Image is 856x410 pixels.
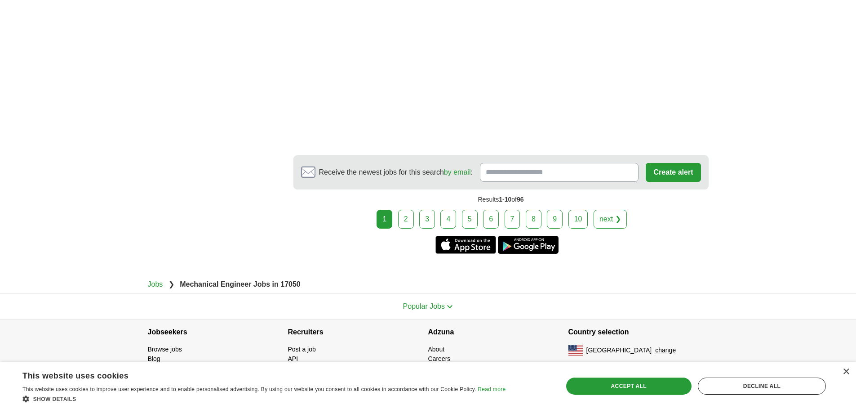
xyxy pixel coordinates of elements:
[319,167,473,178] span: Receive the newest jobs for this search :
[288,355,298,362] a: API
[22,368,483,381] div: This website uses cookies
[169,280,174,288] span: ❯
[568,210,588,229] a: 10
[419,210,435,229] a: 3
[180,280,301,288] strong: Mechanical Engineer Jobs in 17050
[505,210,520,229] a: 7
[655,346,676,355] button: change
[148,355,160,362] a: Blog
[843,369,849,375] div: Close
[483,210,499,229] a: 6
[398,210,414,229] a: 2
[22,394,506,403] div: Show details
[566,378,692,395] div: Accept all
[293,189,709,210] div: Results of
[646,163,701,182] button: Create alert
[568,345,583,356] img: US flag
[698,378,826,395] div: Decline all
[498,236,559,254] a: Get the Android app
[288,346,316,353] a: Post a job
[440,210,456,229] a: 4
[33,396,76,402] span: Show details
[444,168,471,176] a: by email
[526,210,541,229] a: 8
[428,346,445,353] a: About
[428,355,451,362] a: Careers
[568,320,709,345] h4: Country selection
[148,346,182,353] a: Browse jobs
[462,210,478,229] a: 5
[594,210,627,229] a: next ❯
[447,305,453,309] img: toggle icon
[435,236,496,254] a: Get the iPhone app
[148,280,163,288] a: Jobs
[22,386,476,392] span: This website uses cookies to improve user experience and to enable personalised advertising. By u...
[547,210,563,229] a: 9
[377,210,392,229] div: 1
[478,386,506,392] a: Read more, opens a new window
[517,196,524,203] span: 96
[403,302,445,310] span: Popular Jobs
[586,346,652,355] span: [GEOGRAPHIC_DATA]
[499,196,511,203] span: 1-10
